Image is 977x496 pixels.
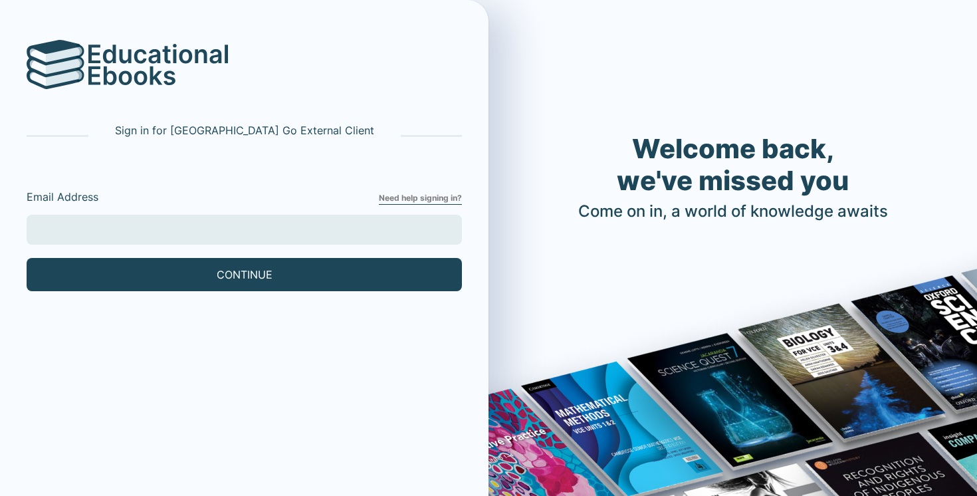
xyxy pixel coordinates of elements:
p: Sign in for [GEOGRAPHIC_DATA] Go External Client [115,122,374,138]
a: Need help signing in? [379,192,462,205]
h4: Come on in, a world of knowledge awaits [578,202,888,221]
img: logo-text.svg [88,44,228,85]
button: CONTINUE [27,258,462,291]
h1: Welcome back, we've missed you [578,133,888,197]
img: logo.svg [27,40,85,89]
label: Email Address [27,189,379,205]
